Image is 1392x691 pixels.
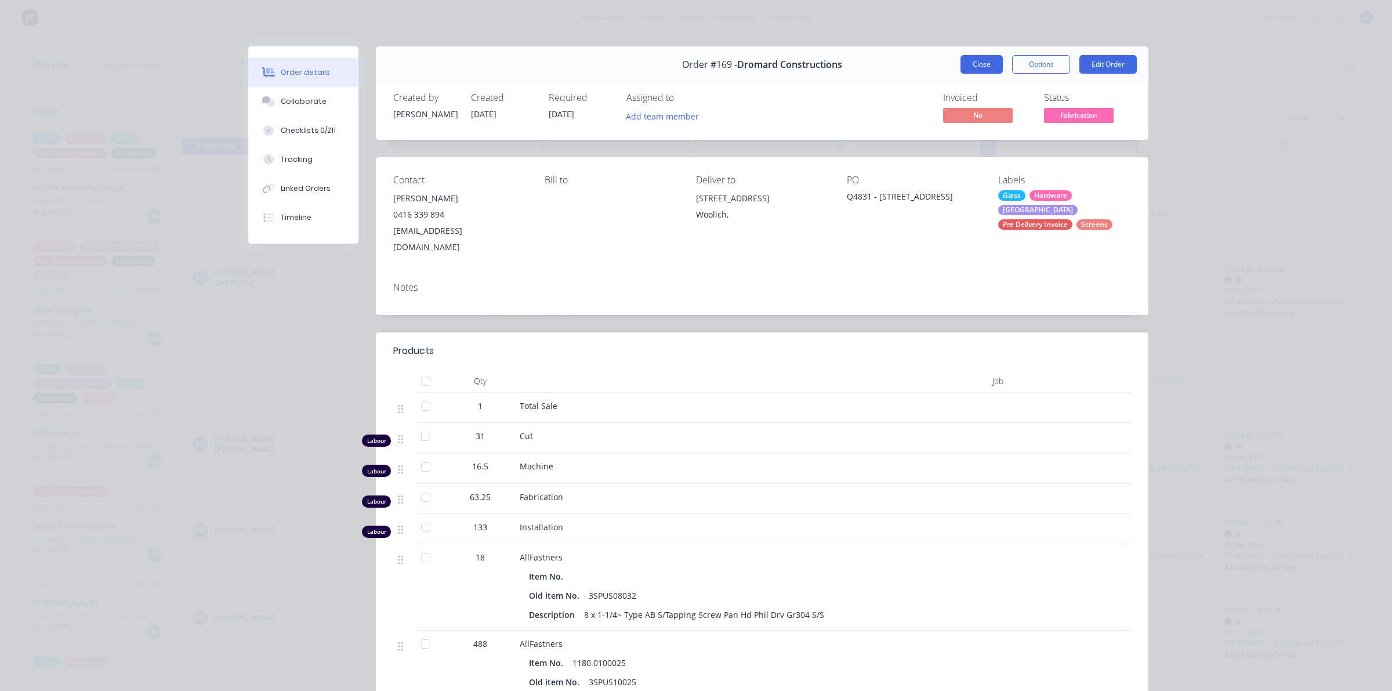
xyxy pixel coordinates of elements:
[696,175,829,186] div: Deliver to
[393,207,526,223] div: 0416 339 894
[362,465,391,477] div: Labour
[248,145,358,174] button: Tracking
[281,96,327,107] div: Collaborate
[362,435,391,447] div: Labour
[737,59,842,70] span: Dromard Constructions
[393,223,526,255] div: [EMAIL_ADDRESS][DOMAIN_NAME]
[529,568,568,585] div: Item No.
[943,108,1013,122] span: No
[520,461,553,472] span: Machine
[471,108,496,120] span: [DATE]
[960,55,1003,74] button: Close
[1076,219,1112,230] div: Screens
[998,175,1131,186] div: Labels
[1029,190,1072,201] div: Hardware
[545,175,677,186] div: Bill to
[393,190,526,207] div: [PERSON_NAME]
[248,116,358,145] button: Checklists 0/211
[682,59,737,70] span: Order #169 -
[529,606,579,623] div: Description
[520,552,563,563] span: AllFastners
[471,92,535,103] div: Created
[393,344,434,358] div: Products
[696,190,829,207] div: [STREET_ADDRESS]
[696,207,829,223] div: Woolich,
[393,92,457,103] div: Created by
[520,522,563,533] span: Installation
[473,521,487,533] span: 133
[620,108,705,124] button: Add team member
[568,654,630,671] div: 1180.0100025
[478,400,483,412] span: 1
[584,674,641,690] div: 3SPUS10025
[529,674,584,690] div: Old item No.
[520,491,563,502] span: Fabrication
[476,551,485,563] span: 18
[529,587,584,604] div: Old item No.
[998,205,1078,215] div: [GEOGRAPHIC_DATA]
[445,370,515,393] div: Qty
[473,638,487,650] span: 488
[998,190,1025,201] div: Glass
[626,92,742,103] div: Assigned to
[248,174,358,203] button: Linked Orders
[847,175,980,186] div: PO
[281,154,313,165] div: Tracking
[470,491,491,503] span: 63.25
[847,190,980,207] div: Q4831 - [STREET_ADDRESS]
[362,495,391,508] div: Labour
[472,460,488,472] span: 16.5
[1044,108,1114,125] button: Fabrication
[943,92,1030,103] div: Invoiced
[626,108,705,124] button: Add team member
[584,587,641,604] div: 3SPUS08032
[529,654,568,671] div: Item No.
[549,108,574,120] span: [DATE]
[281,183,331,194] div: Linked Orders
[248,58,358,87] button: Order details
[281,125,336,136] div: Checklists 0/211
[1044,92,1131,103] div: Status
[393,282,1131,293] div: Notes
[520,400,557,411] span: Total Sale
[248,87,358,116] button: Collaborate
[393,190,526,255] div: [PERSON_NAME]0416 339 894[EMAIL_ADDRESS][DOMAIN_NAME]
[281,67,330,78] div: Order details
[393,108,457,120] div: [PERSON_NAME]
[579,606,829,623] div: 8 x 1-1/4~ Type AB S/Tapping Screw Pan Hd Phil Drv Gr304 S/S
[921,370,1008,393] div: Job
[696,190,829,227] div: [STREET_ADDRESS]Woolich,
[1079,55,1137,74] button: Edit Order
[281,212,311,223] div: Timeline
[362,526,391,538] div: Labour
[998,219,1072,230] div: Pre Delivery Invoice
[1044,108,1114,122] span: Fabrication
[1012,55,1070,74] button: Options
[393,175,526,186] div: Contact
[520,638,563,649] span: AllFastners
[549,92,612,103] div: Required
[476,430,485,442] span: 31
[520,430,533,442] span: Cut
[248,203,358,232] button: Timeline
